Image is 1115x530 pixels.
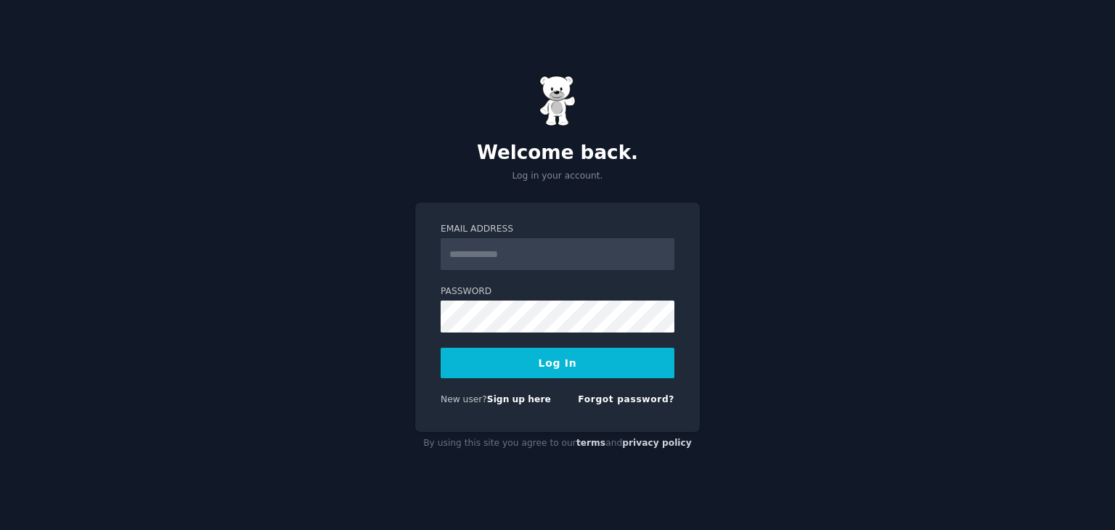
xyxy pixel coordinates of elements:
[622,438,692,448] a: privacy policy
[415,170,700,183] p: Log in your account.
[415,142,700,165] h2: Welcome back.
[539,76,576,126] img: Gummy Bear
[487,394,551,404] a: Sign up here
[441,348,674,378] button: Log In
[576,438,605,448] a: terms
[441,223,674,236] label: Email Address
[441,394,487,404] span: New user?
[578,394,674,404] a: Forgot password?
[415,432,700,455] div: By using this site you agree to our and
[441,285,674,298] label: Password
